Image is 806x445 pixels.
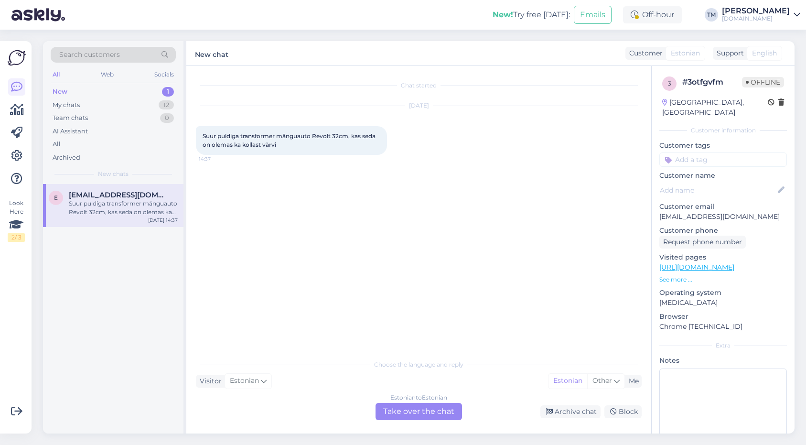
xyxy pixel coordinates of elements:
[376,403,462,420] div: Take over the chat
[659,275,787,284] p: See more ...
[99,68,116,81] div: Web
[660,185,776,195] input: Add name
[662,98,768,118] div: [GEOGRAPHIC_DATA], [GEOGRAPHIC_DATA]
[160,113,174,123] div: 0
[659,322,787,332] p: Chrome [TECHNICAL_ID]
[69,191,168,199] span: elisesule@hotmail.com
[540,405,601,418] div: Archive chat
[659,202,787,212] p: Customer email
[196,101,642,110] div: [DATE]
[8,49,26,67] img: Askly Logo
[604,405,642,418] div: Block
[98,170,129,178] span: New chats
[493,9,570,21] div: Try free [DATE]:
[752,48,777,58] span: English
[53,127,88,136] div: AI Assistant
[623,6,682,23] div: Off-hour
[54,194,58,201] span: e
[659,263,734,271] a: [URL][DOMAIN_NAME]
[8,199,25,242] div: Look Here
[53,140,61,149] div: All
[668,80,671,87] span: 3
[659,252,787,262] p: Visited pages
[53,100,80,110] div: My chats
[203,132,377,148] span: Suur puldiga transformer mänguauto Revolt 32cm, kas seda on olemas ka kollast värvi
[548,374,587,388] div: Estonian
[195,47,228,60] label: New chat
[659,126,787,135] div: Customer information
[152,68,176,81] div: Socials
[705,8,718,22] div: TM
[162,87,174,97] div: 1
[59,50,120,60] span: Search customers
[199,155,235,163] span: 14:37
[722,7,790,15] div: [PERSON_NAME]
[148,217,178,224] div: [DATE] 14:37
[69,199,178,217] div: Suur puldiga transformer mänguauto Revolt 32cm, kas seda on olemas ka kollast värvi
[659,226,787,236] p: Customer phone
[659,341,787,350] div: Extra
[625,376,639,386] div: Me
[53,153,80,163] div: Archived
[53,113,88,123] div: Team chats
[196,81,642,90] div: Chat started
[671,48,700,58] span: Estonian
[574,6,612,24] button: Emails
[659,356,787,366] p: Notes
[659,236,746,249] div: Request phone number
[53,87,67,97] div: New
[51,68,62,81] div: All
[682,76,742,88] div: # 3otfgvfm
[722,7,800,22] a: [PERSON_NAME][DOMAIN_NAME]
[659,298,787,308] p: [MEDICAL_DATA]
[713,48,744,58] div: Support
[493,10,513,19] b: New!
[8,233,25,242] div: 2 / 3
[390,393,447,402] div: Estonian to Estonian
[659,171,787,181] p: Customer name
[722,15,790,22] div: [DOMAIN_NAME]
[659,141,787,151] p: Customer tags
[592,376,612,385] span: Other
[659,212,787,222] p: [EMAIL_ADDRESS][DOMAIN_NAME]
[625,48,663,58] div: Customer
[230,376,259,386] span: Estonian
[659,312,787,322] p: Browser
[659,152,787,167] input: Add a tag
[159,100,174,110] div: 12
[196,376,222,386] div: Visitor
[742,77,784,87] span: Offline
[196,360,642,369] div: Choose the language and reply
[659,288,787,298] p: Operating system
